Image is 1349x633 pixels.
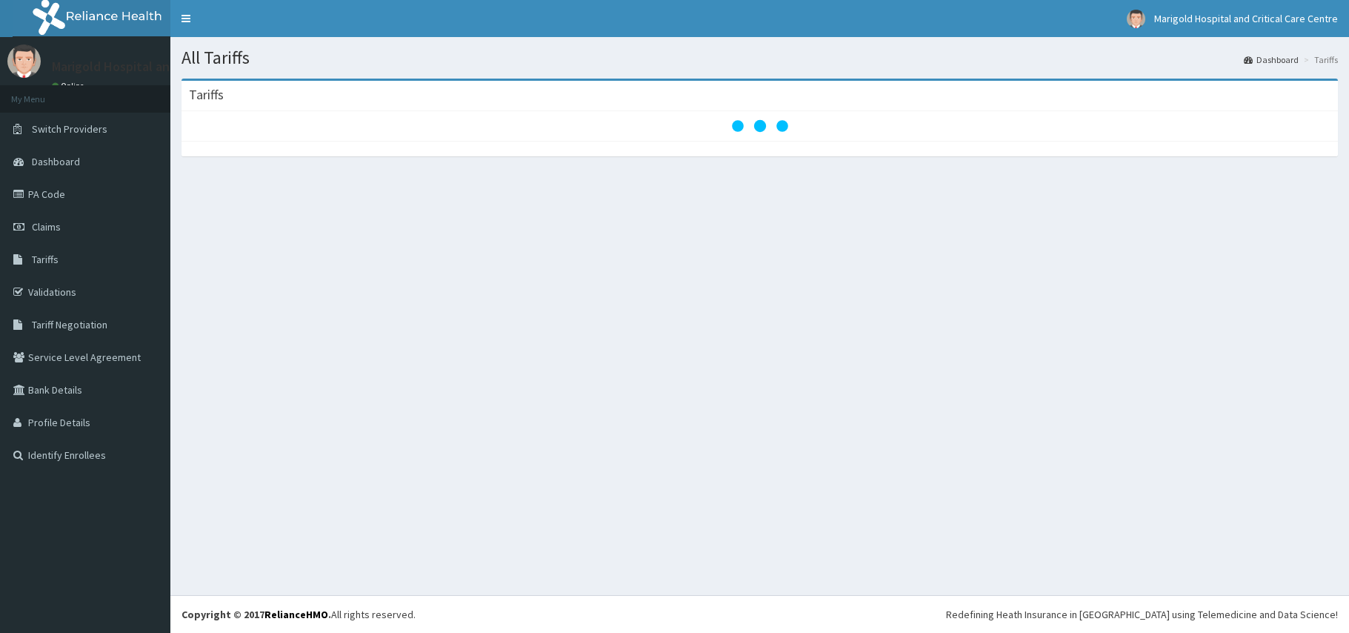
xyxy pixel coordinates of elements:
[32,155,80,168] span: Dashboard
[1127,10,1145,28] img: User Image
[264,608,328,621] a: RelianceHMO
[32,253,59,266] span: Tariffs
[52,60,293,73] p: Marigold Hospital and Critical Care Centre
[32,122,107,136] span: Switch Providers
[7,44,41,78] img: User Image
[181,48,1338,67] h1: All Tariffs
[170,595,1349,633] footer: All rights reserved.
[730,96,790,156] svg: audio-loading
[181,608,331,621] strong: Copyright © 2017 .
[189,88,224,102] h3: Tariffs
[1154,12,1338,25] span: Marigold Hospital and Critical Care Centre
[32,318,107,331] span: Tariff Negotiation
[32,220,61,233] span: Claims
[946,607,1338,622] div: Redefining Heath Insurance in [GEOGRAPHIC_DATA] using Telemedicine and Data Science!
[1300,53,1338,66] li: Tariffs
[52,81,87,91] a: Online
[1244,53,1299,66] a: Dashboard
